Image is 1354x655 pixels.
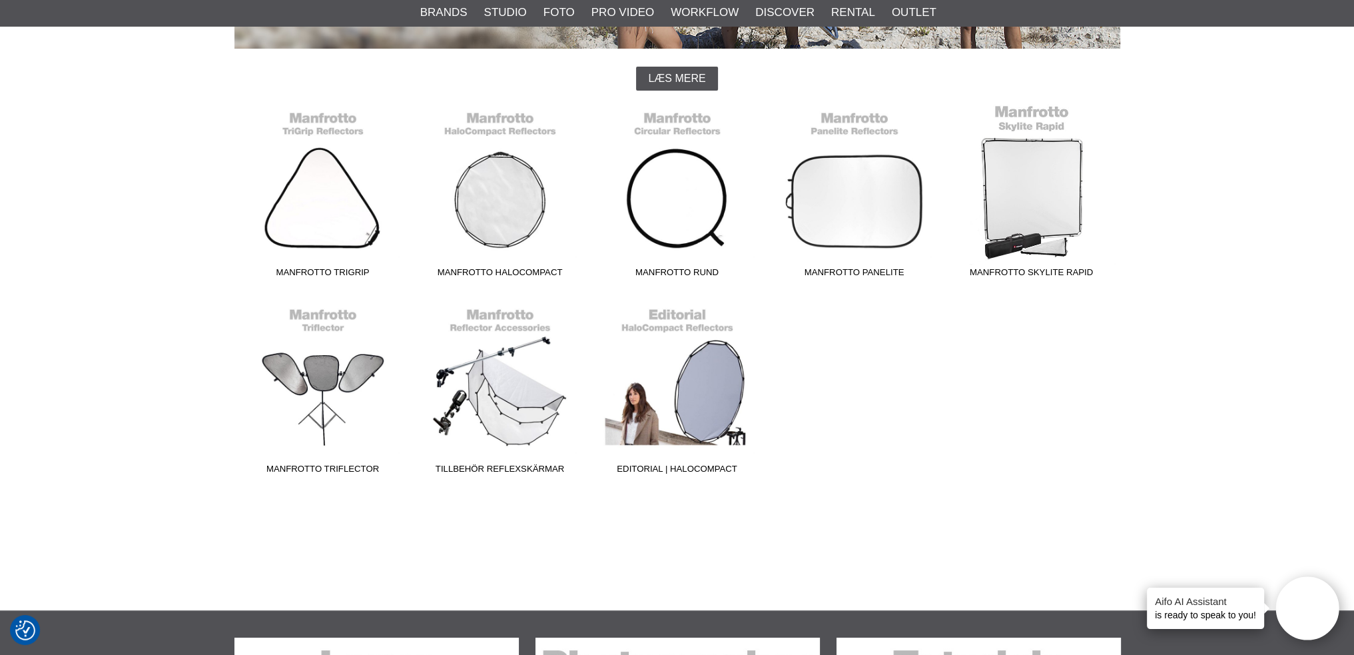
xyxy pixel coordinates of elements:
[1147,588,1264,629] div: is ready to speak to you!
[943,104,1120,284] a: Manfrotto Skylite Rapid
[543,4,575,21] a: Foto
[412,266,589,284] span: Manfrotto HaloCompact
[589,301,766,480] a: Editorial | HaloCompact
[234,301,412,480] a: Manfrotto Triflector
[234,266,412,284] span: Manfrotto TriGrip
[484,4,527,21] a: Studio
[589,104,766,284] a: Manfrotto Rund
[591,4,654,21] a: Pro Video
[234,104,412,284] a: Manfrotto TriGrip
[412,104,589,284] a: Manfrotto HaloCompact
[589,462,766,480] span: Editorial | HaloCompact
[1155,594,1256,608] h4: Aifo AI Assistant
[943,266,1120,284] span: Manfrotto Skylite Rapid
[412,462,589,480] span: Tillbehör Reflexskärmar
[234,462,412,480] span: Manfrotto Triflector
[755,4,815,21] a: Discover
[15,620,35,640] img: Revisit consent button
[766,104,943,284] a: Manfrotto Panelite
[420,4,468,21] a: Brands
[412,301,589,480] a: Tillbehör Reflexskärmar
[589,266,766,284] span: Manfrotto Rund
[892,4,936,21] a: Outlet
[766,266,943,284] span: Manfrotto Panelite
[648,73,705,85] span: Læs mere
[671,4,739,21] a: Workflow
[831,4,875,21] a: Rental
[15,618,35,642] button: Samtykkepræferencer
